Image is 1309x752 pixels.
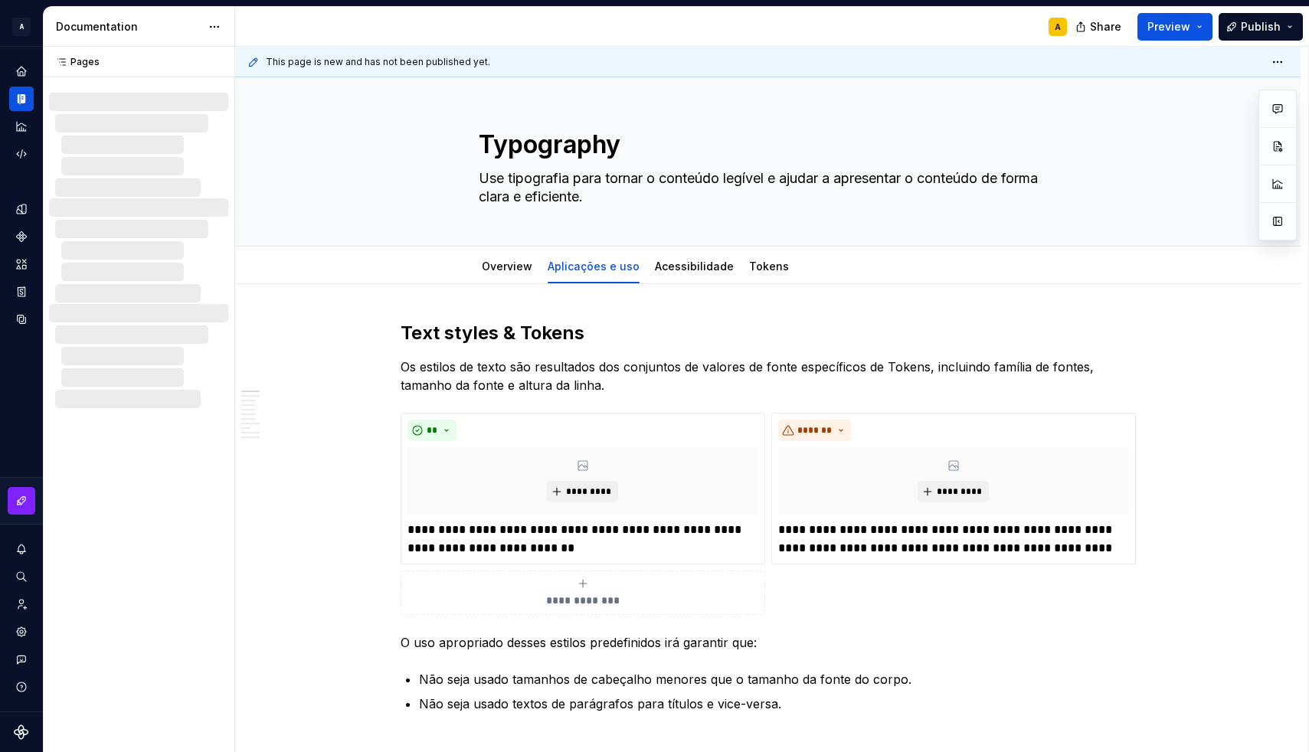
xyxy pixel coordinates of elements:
[3,10,40,43] button: A
[1241,19,1281,34] span: Publish
[9,142,34,166] a: Code automation
[419,695,1136,713] p: Não seja usado textos de parágrafos para títulos e vice-versa.
[542,250,646,282] div: Aplicações e uso
[548,260,640,273] a: Aplicações e uso
[9,197,34,221] a: Design tokens
[56,19,201,34] div: Documentation
[9,280,34,304] a: Storybook stories
[9,224,34,249] a: Components
[9,647,34,672] button: Contact support
[9,592,34,616] a: Invite team
[9,307,34,332] a: Data sources
[9,87,34,111] a: Documentation
[14,724,29,740] svg: Supernova Logo
[1137,13,1212,41] button: Preview
[482,260,532,273] a: Overview
[1068,13,1131,41] button: Share
[9,252,34,276] a: Assets
[749,260,789,273] a: Tokens
[1219,13,1303,41] button: Publish
[1055,21,1061,33] div: A
[9,59,34,83] a: Home
[1147,19,1190,34] span: Preview
[476,166,1055,209] textarea: Use tipografia para tornar o conteúdo legível e ajudar a apresentar o conteúdo de forma clara e e...
[655,260,734,273] a: Acessibilidade
[9,564,34,589] button: Search ⌘K
[9,537,34,561] button: Notifications
[49,56,100,68] div: Pages
[1090,19,1121,34] span: Share
[476,250,538,282] div: Overview
[266,56,490,68] span: This page is new and has not been published yet.
[419,670,1136,688] p: Não seja usado tamanhos de cabeçalho menores que o tamanho da fonte do corpo.
[9,114,34,139] a: Analytics
[401,358,1136,394] p: Os estilos de texto são resultados dos conjuntos de valores de fonte específicos de Tokens, inclu...
[649,250,740,282] div: Acessibilidade
[743,250,795,282] div: Tokens
[476,126,1055,163] textarea: Typography
[9,620,34,644] a: Settings
[401,321,1136,345] h2: Text styles & Tokens
[401,633,1136,652] p: O uso apropriado desses estilos predefinidos irá garantir que:
[12,18,31,36] div: A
